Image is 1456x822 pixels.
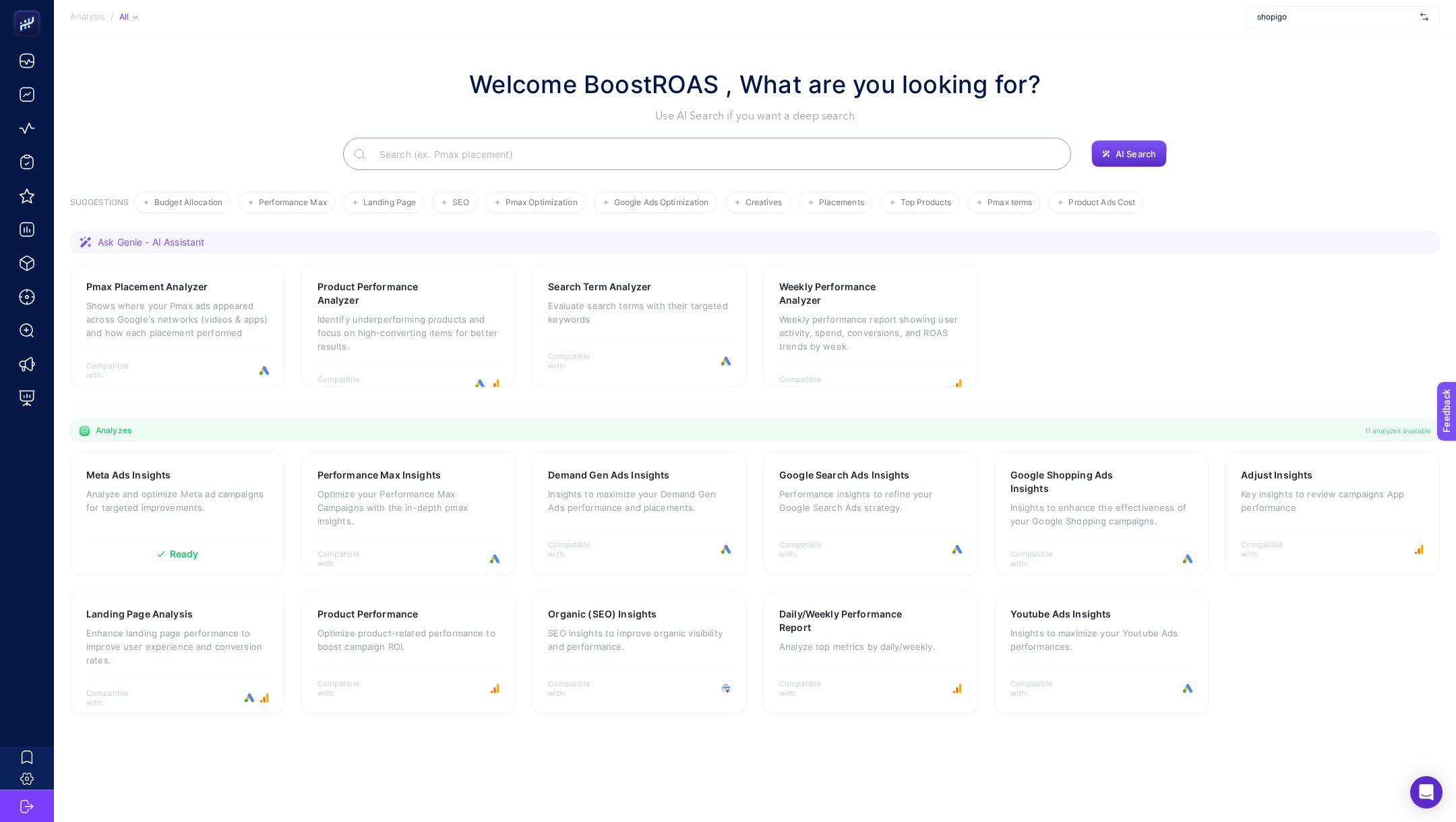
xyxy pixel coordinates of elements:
span: Compatible with: [317,549,378,568]
h3: Daily/Weekly Performance Report [779,607,919,634]
p: Performance insights to refine your Google Search Ads strategy. [779,487,962,514]
span: Compatible with: [548,540,609,559]
span: Compatible with: [779,375,840,393]
h3: Demand Gen Ads Insights [548,468,669,482]
a: Daily/Weekly Performance ReportAnalyze top metrics by daily/weekly.Compatible with: [763,591,978,714]
span: Google Ads Optimization [614,198,709,208]
h3: Product Performance [317,607,419,621]
h3: Weekly Performance Analyzer [779,280,919,307]
span: Compatible with: [1010,679,1071,698]
span: Compatible with: [1241,540,1302,559]
span: Analyzes [96,425,131,436]
div: All [119,11,138,22]
p: SEO insights to improve organic visibility and performance. [548,626,731,653]
h3: Adjust Insights [1241,468,1312,482]
p: Evaluate search terms with their targeted keywords [548,299,731,326]
h3: Google Search Ads Insights [779,468,910,482]
h3: Landing Page Analysis [86,607,193,621]
img: svg%3e [1420,10,1428,24]
span: Creatives [746,198,783,208]
p: Optimize your Performance Max Campaigns with the in-depth pmax insights. [317,487,500,528]
h3: SUGGESTIONS [70,197,129,213]
a: Demand Gen Ads InsightsInsights to maximize your Demand Gen Ads performance and placements.Compat... [532,452,747,575]
a: Organic (SEO) InsightsSEO insights to improve organic visibility and performance.Compatible with: [532,591,747,714]
input: Search [369,135,1060,173]
a: Youtube Ads InsightsInsights to maximize your Youtube Ads performances.Compatible with: [994,591,1209,714]
div: Open Intercom Messenger [1410,776,1443,809]
span: Compatible with: [779,540,840,559]
span: SEO [452,198,468,208]
a: Landing Page AnalysisEnhance landing page performance to improve user experience and conversion r... [70,591,285,714]
span: Ready [170,549,199,559]
h1: Welcome BoostROAS , What are you looking for? [469,66,1041,103]
h3: Meta Ads Insights [86,468,171,482]
span: Compatible with: [1010,549,1071,568]
a: Adjust InsightsKey insights to review campaigns App performanceCompatible with: [1225,452,1440,575]
a: Performance Max InsightsOptimize your Performance Max Campaigns with the in-depth pmax insights.C... [301,452,516,575]
a: Weekly Performance AnalyzerWeekly performance report showing user activity, spend, conversions, a... [763,264,978,387]
h3: Search Term Analyzer [548,280,651,294]
a: Meta Ads InsightsAnalyze and optimize Meta ad campaigns for targeted improvements.Ready [70,452,285,575]
span: Compatible with: [317,375,378,393]
a: Search Term AnalyzerEvaluate search terms with their targeted keywordsCompatible with: [532,264,747,387]
h3: Google Shopping Ads Insights [1010,468,1150,495]
p: Shows where your Pmax ads appeared across Google's networks (videos & apps) and how each placemen... [86,299,269,339]
span: AI Search [1116,148,1156,159]
span: Compatible with: [779,679,840,698]
span: Compatible with: [548,352,609,371]
span: Top Products [901,198,951,208]
span: Feedback [8,4,51,15]
a: Product Performance AnalyzerIdentify underperforming products and focus on high-converting items ... [301,264,516,387]
span: Ask Genie - AI Assistant [98,236,204,249]
h3: Youtube Ads Insights [1010,607,1112,621]
p: Insights to enhance the effectiveness of your Google Shopping campaigns. [1010,501,1193,528]
h3: Product Performance Analyzer [317,280,457,307]
h3: Organic (SEO) Insights [548,607,657,621]
span: 11 analyzes available [1365,425,1431,436]
button: AI Search [1091,140,1167,167]
span: Pmax Optimization [506,198,578,208]
span: Analysis [70,11,105,22]
span: Placements [819,198,864,208]
span: Landing Page [363,198,416,208]
a: Google Search Ads InsightsPerformance insights to refine your Google Search Ads strategy.Compatib... [763,452,978,575]
p: Identify underperforming products and focus on high-converting items for better results. [317,312,500,353]
p: Weekly performance report showing user activity, spend, conversions, and ROAS trends by week. [779,312,962,353]
span: Product Ads Cost [1068,198,1135,208]
span: Pmax terms [988,198,1032,208]
h3: Pmax Placement Analyzer [86,280,208,294]
span: Compatible with: [317,679,378,698]
p: Use AI Search if you want a deep search [469,108,1041,124]
p: Optimize product-related performance to boost campaign ROI. [317,626,500,653]
a: Product PerformanceOptimize product-related performance to boost campaign ROI.Compatible with: [301,591,516,714]
p: Analyze and optimize Meta ad campaigns for targeted improvements. [86,487,269,514]
span: Performance Max [259,198,327,208]
p: Key insights to review campaigns App performance [1241,487,1424,514]
a: Google Shopping Ads InsightsInsights to enhance the effectiveness of your Google Shopping campaig... [994,452,1209,575]
p: Enhance landing page performance to improve user experience and conversion rates. [86,626,269,667]
span: / [111,11,114,22]
span: shopigo [1257,11,1415,22]
p: Insights to maximize your Demand Gen Ads performance and placements. [548,487,731,514]
p: Analyze top metrics by daily/weekly. [779,640,962,653]
span: Budget Allocation [154,198,222,208]
p: Insights to maximize your Youtube Ads performances. [1010,626,1193,653]
span: Compatible with: [86,688,147,707]
a: Pmax Placement AnalyzerShows where your Pmax ads appeared across Google's networks (videos & apps... [70,264,285,387]
h3: Performance Max Insights [317,468,441,482]
span: Compatible with: [86,361,147,380]
span: Compatible with: [548,679,609,698]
